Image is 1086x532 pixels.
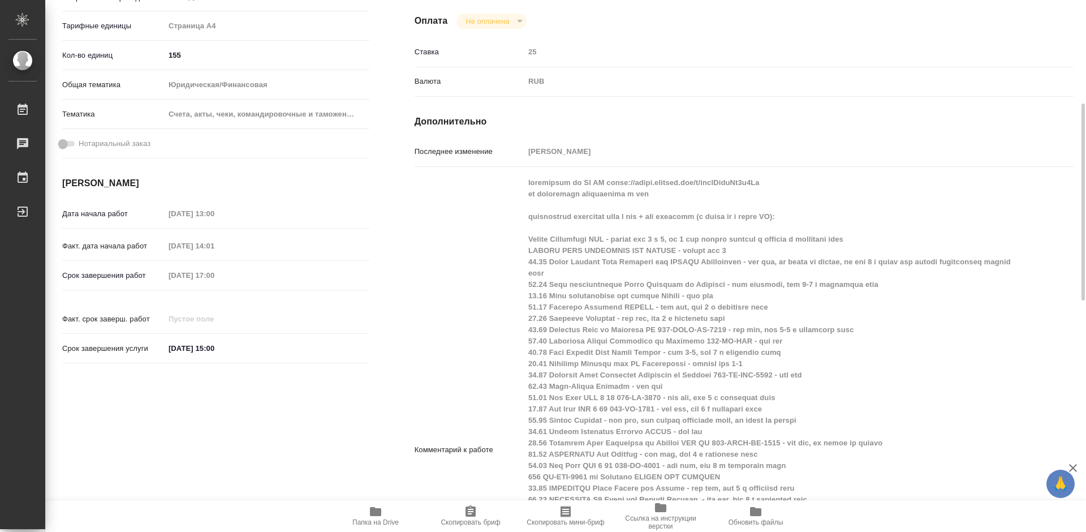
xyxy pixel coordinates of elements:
p: Факт. срок заверш. работ [62,314,165,325]
span: Папка на Drive [352,518,399,526]
input: ✎ Введи что-нибудь [165,47,369,63]
span: Нотариальный заказ [79,138,150,149]
p: Общая тематика [62,79,165,91]
span: Ссылка на инструкции верстки [620,514,701,530]
input: Пустое поле [165,267,264,284]
p: Дата начала работ [62,208,165,220]
input: Пустое поле [524,44,1019,60]
h4: Оплата [415,14,448,28]
button: Скопировать бриф [423,500,518,532]
p: Ставка [415,46,524,58]
div: Не оплачена [456,14,526,29]
p: Факт. дата начала работ [62,241,165,252]
input: Пустое поле [524,143,1019,160]
p: Кол-во единиц [62,50,165,61]
button: Папка на Drive [328,500,423,532]
input: Пустое поле [165,311,264,327]
p: Тарифные единицы [62,20,165,32]
h4: [PERSON_NAME] [62,177,369,190]
button: Не оплачена [462,16,512,26]
span: Скопировать мини-бриф [527,518,604,526]
button: Скопировать мини-бриф [518,500,613,532]
p: Валюта [415,76,524,87]
button: Ссылка на инструкции верстки [613,500,708,532]
div: Счета, акты, чеки, командировочные и таможенные документы [165,105,369,124]
p: Последнее изменение [415,146,524,157]
input: ✎ Введи что-нибудь [165,340,264,357]
div: Страница А4 [165,16,369,36]
input: Пустое поле [165,205,264,222]
button: 🙏 [1046,470,1075,498]
h4: Дополнительно [415,115,1074,128]
p: Комментарий к работе [415,444,524,456]
span: 🙏 [1051,472,1070,496]
p: Срок завершения работ [62,270,165,281]
button: Обновить файлы [708,500,803,532]
span: Скопировать бриф [441,518,500,526]
input: Пустое поле [165,238,264,254]
p: Срок завершения услуги [62,343,165,354]
span: Обновить файлы [729,518,783,526]
p: Тематика [62,109,165,120]
div: RUB [524,72,1019,91]
div: Юридическая/Финансовая [165,75,369,95]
